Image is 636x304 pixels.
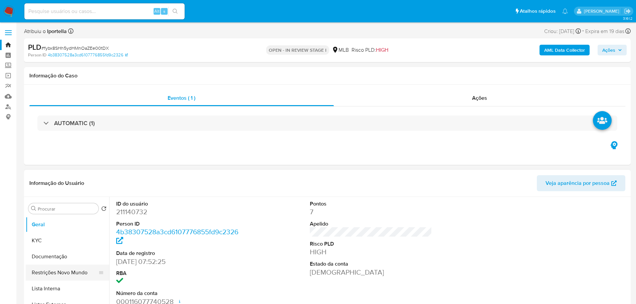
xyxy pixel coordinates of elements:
button: search-icon [168,7,182,16]
dt: RBA [116,270,239,277]
button: KYC [26,233,109,249]
span: Eventos ( 1 ) [168,94,195,102]
p: lucas.portella@mercadolivre.com [584,8,622,14]
b: Person ID [28,52,46,58]
button: Documentação [26,249,109,265]
b: AML Data Collector [544,45,585,55]
b: PLD [28,42,41,52]
dt: Número da conta [116,290,239,297]
button: AML Data Collector [540,45,590,55]
span: - [582,27,584,36]
dd: [DEMOGRAPHIC_DATA] [310,268,432,277]
dt: Data de registro [116,250,239,257]
dd: [DATE] 07:52:25 [116,257,239,266]
span: Veja aparência por pessoa [546,175,610,191]
span: s [163,8,165,14]
span: Ações [602,45,615,55]
div: AUTOMATIC (1) [37,115,617,131]
input: Procurar [38,206,96,212]
a: 4b38307528a3cd6107776855fd9c2326 [48,52,128,58]
button: Veja aparência por pessoa [537,175,625,191]
a: 4b38307528a3cd6107776855fd9c2326 [116,227,238,246]
span: Ações [472,94,487,102]
dt: Apelido [310,220,432,228]
dt: Risco PLD [310,240,432,248]
dt: Pontos [310,200,432,208]
span: Risco PLD: [352,46,388,54]
button: Geral [26,217,109,233]
div: Criou: [DATE] [544,27,581,36]
dt: ID do usuário [116,200,239,208]
h1: Informação do Caso [29,72,625,79]
button: Restrições Novo Mundo [26,265,104,281]
dt: Estado da conta [310,260,432,268]
button: Lista Interna [26,281,109,297]
h1: Informação do Usuário [29,180,84,187]
dd: 211140732 [116,207,239,217]
span: Atalhos rápidos [520,8,556,15]
dd: HIGH [310,247,432,257]
a: Notificações [562,8,568,14]
span: Atribuiu o [24,28,67,35]
div: MLB [332,46,349,54]
h3: AUTOMATIC (1) [54,119,95,127]
p: OPEN - IN REVIEW STAGE I [266,45,329,55]
button: Retornar ao pedido padrão [101,206,107,213]
input: Pesquise usuários ou casos... [24,7,185,16]
span: Alt [154,8,160,14]
span: Expira em 19 dias [585,28,624,35]
button: Ações [598,45,627,55]
b: lportella [46,27,67,35]
span: # fybx8SHh5ydHMnOaZEe00tDX [41,45,109,51]
button: Procurar [31,206,36,211]
dd: 7 [310,207,432,217]
a: Sair [624,8,631,15]
span: HIGH [376,46,388,54]
dt: Person ID [116,220,239,228]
